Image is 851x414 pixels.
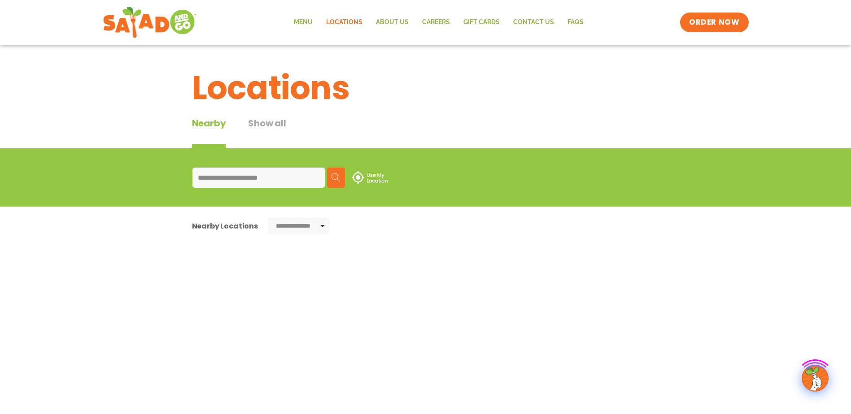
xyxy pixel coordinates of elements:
[192,116,226,148] div: Nearby
[192,116,309,148] div: Tabbed content
[506,12,561,33] a: Contact Us
[332,173,340,182] img: search.svg
[103,4,197,40] img: new-SAG-logo-768×292
[561,12,590,33] a: FAQs
[457,12,506,33] a: GIFT CARDS
[415,12,457,33] a: Careers
[369,12,415,33] a: About Us
[192,64,659,112] h1: Locations
[680,13,748,32] a: ORDER NOW
[192,220,258,232] div: Nearby Locations
[352,171,388,184] img: use-location.svg
[319,12,369,33] a: Locations
[287,12,590,33] nav: Menu
[248,116,286,148] button: Show all
[287,12,319,33] a: Menu
[689,17,739,28] span: ORDER NOW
